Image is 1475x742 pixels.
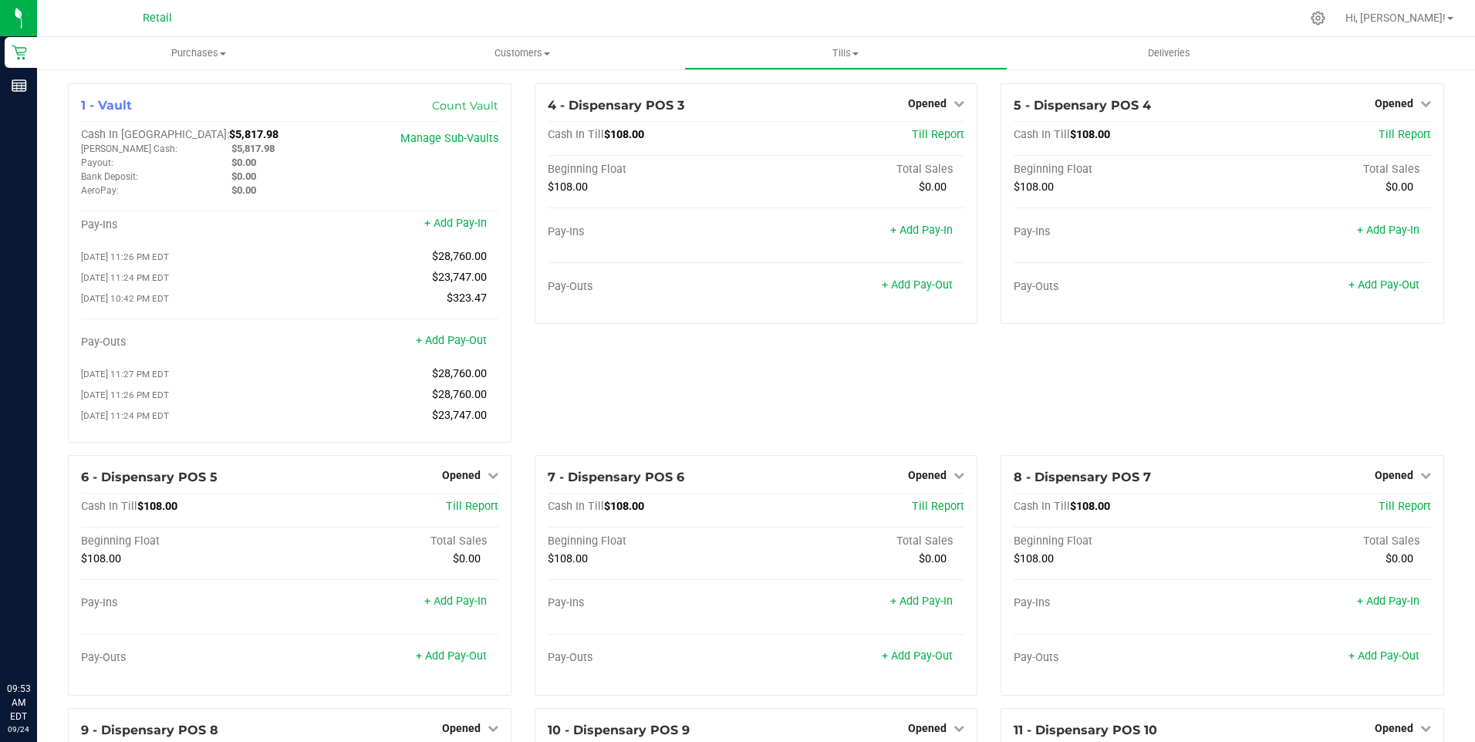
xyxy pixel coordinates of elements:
[424,217,487,230] a: + Add Pay-In
[908,469,947,481] span: Opened
[548,723,690,737] span: 10 - Dispensary POS 9
[1357,224,1419,237] a: + Add Pay-In
[548,552,588,565] span: $108.00
[432,271,487,284] span: $23,747.00
[1223,163,1431,177] div: Total Sales
[756,535,964,548] div: Total Sales
[1014,723,1157,737] span: 11 - Dispensary POS 10
[1014,280,1222,294] div: Pay-Outs
[143,12,172,25] span: Retail
[1308,11,1328,25] div: Manage settings
[1375,722,1413,734] span: Opened
[1014,596,1222,610] div: Pay-Ins
[81,723,218,737] span: 9 - Dispensary POS 8
[81,390,169,400] span: [DATE] 11:26 PM EDT
[548,128,604,141] span: Cash In Till
[432,250,487,263] span: $28,760.00
[604,128,644,141] span: $108.00
[81,128,229,141] span: Cash In [GEOGRAPHIC_DATA]:
[231,184,256,196] span: $0.00
[81,596,289,610] div: Pay-Ins
[231,157,256,168] span: $0.00
[1014,98,1151,113] span: 5 - Dispensary POS 4
[137,500,177,513] span: $108.00
[1386,552,1413,565] span: $0.00
[685,46,1007,60] span: Tills
[432,99,498,113] a: Count Vault
[81,500,137,513] span: Cash In Till
[548,98,684,113] span: 4 - Dispensary POS 3
[81,336,289,349] div: Pay-Outs
[81,143,177,154] span: [PERSON_NAME] Cash:
[890,224,953,237] a: + Add Pay-In
[1070,128,1110,141] span: $108.00
[400,132,498,145] a: Manage Sub-Vaults
[81,293,169,304] span: [DATE] 10:42 PM EDT
[548,280,756,294] div: Pay-Outs
[882,649,953,663] a: + Add Pay-Out
[912,128,964,141] a: Till Report
[1008,37,1331,69] a: Deliveries
[453,552,481,565] span: $0.00
[1014,163,1222,177] div: Beginning Float
[432,367,487,380] span: $28,760.00
[81,535,289,548] div: Beginning Float
[231,143,275,154] span: $5,817.98
[1070,500,1110,513] span: $108.00
[424,595,487,608] a: + Add Pay-In
[1014,180,1054,194] span: $108.00
[548,500,604,513] span: Cash In Till
[81,651,289,665] div: Pay-Outs
[231,170,256,182] span: $0.00
[908,97,947,110] span: Opened
[81,552,121,565] span: $108.00
[1348,278,1419,292] a: + Add Pay-Out
[1345,12,1446,24] span: Hi, [PERSON_NAME]!
[548,470,684,484] span: 7 - Dispensary POS 6
[548,535,756,548] div: Beginning Float
[81,251,169,262] span: [DATE] 11:26 PM EDT
[416,334,487,347] a: + Add Pay-Out
[1014,470,1151,484] span: 8 - Dispensary POS 7
[360,37,683,69] a: Customers
[1375,469,1413,481] span: Opened
[912,500,964,513] a: Till Report
[1348,649,1419,663] a: + Add Pay-Out
[548,225,756,239] div: Pay-Ins
[1223,535,1431,548] div: Total Sales
[289,535,498,548] div: Total Sales
[81,157,113,168] span: Payout:
[361,46,683,60] span: Customers
[442,469,481,481] span: Opened
[919,180,947,194] span: $0.00
[684,37,1008,69] a: Tills
[548,651,756,665] div: Pay-Outs
[882,278,953,292] a: + Add Pay-Out
[604,500,644,513] span: $108.00
[890,595,953,608] a: + Add Pay-In
[447,292,487,305] span: $323.47
[1014,651,1222,665] div: Pay-Outs
[1014,225,1222,239] div: Pay-Ins
[81,98,132,113] span: 1 - Vault
[1379,128,1431,141] a: Till Report
[756,163,964,177] div: Total Sales
[908,722,947,734] span: Opened
[81,369,169,379] span: [DATE] 11:27 PM EDT
[548,180,588,194] span: $108.00
[1375,97,1413,110] span: Opened
[1379,500,1431,513] span: Till Report
[229,128,278,141] span: $5,817.98
[81,470,218,484] span: 6 - Dispensary POS 5
[416,649,487,663] a: + Add Pay-Out
[446,500,498,513] a: Till Report
[12,78,27,93] inline-svg: Reports
[548,596,756,610] div: Pay-Ins
[15,619,62,665] iframe: Resource center
[12,45,27,60] inline-svg: Retail
[548,163,756,177] div: Beginning Float
[919,552,947,565] span: $0.00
